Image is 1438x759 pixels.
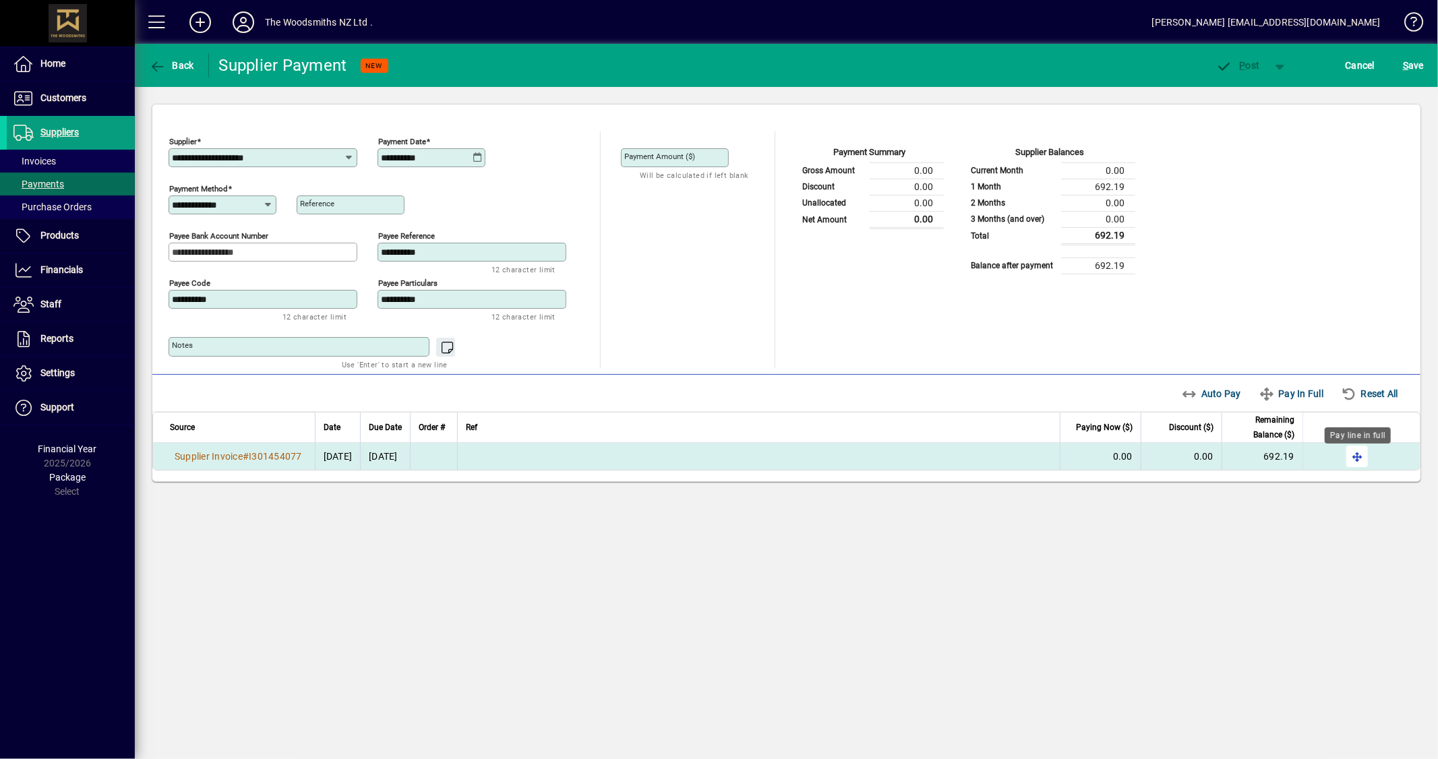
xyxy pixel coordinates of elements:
span: [DATE] [324,451,353,462]
td: Total [964,227,1061,244]
mat-label: Payee Code [169,278,210,288]
span: ave [1403,55,1424,76]
td: 0.00 [870,162,944,179]
span: Invoices [13,156,56,166]
td: Balance after payment [964,257,1061,274]
div: Supplier Payment [219,55,347,76]
span: Discount ($) [1169,420,1214,435]
td: Discount [796,179,870,195]
span: ost [1216,60,1260,71]
button: Save [1400,53,1427,78]
span: 692.19 [1264,451,1295,462]
span: Source [170,420,195,435]
td: 1 Month [964,179,1061,195]
a: Settings [7,357,135,390]
mat-hint: 12 character limit [491,309,556,324]
span: Staff [40,299,61,309]
a: Staff [7,288,135,322]
mat-hint: 12 character limit [282,309,347,324]
span: Paying Now ($) [1076,420,1133,435]
span: Remaining Balance ($) [1230,413,1294,442]
button: Post [1209,53,1267,78]
span: Back [149,60,194,71]
span: Supplier Invoice [175,451,243,462]
app-page-header-button: Back [135,53,209,78]
div: Supplier Balances [964,146,1135,162]
mat-label: Notes [172,340,193,350]
mat-label: Supplier [169,137,197,146]
mat-label: Payee Bank Account Number [169,231,268,241]
button: Pay In Full [1253,382,1329,406]
span: # [243,451,249,462]
mat-label: Payment Date [378,137,426,146]
td: [DATE] [360,443,410,470]
td: 0.00 [870,211,944,228]
button: Cancel [1342,53,1379,78]
td: 0.00 [1061,211,1135,227]
mat-label: Reference [300,199,334,208]
span: S [1403,60,1408,71]
span: Products [40,230,79,241]
span: Reset All [1341,383,1398,404]
app-page-summary-card: Supplier Balances [964,131,1135,274]
div: Pay line in full [1325,427,1391,444]
a: Payments [7,173,135,195]
span: Payments [13,179,64,189]
td: Unallocated [796,195,870,211]
span: NEW [366,61,383,70]
td: Current Month [964,162,1061,179]
span: P [1240,60,1246,71]
mat-label: Payee Particulars [378,278,438,288]
button: Reset All [1336,382,1404,406]
a: Products [7,219,135,253]
button: Back [146,53,198,78]
span: Ref [466,420,477,435]
button: Profile [222,10,265,34]
span: Support [40,402,74,413]
div: The Woodsmiths NZ Ltd . [265,11,373,33]
span: Due Date [369,420,402,435]
mat-label: Payment Amount ($) [624,152,695,161]
span: 0.00 [1194,451,1214,462]
a: Home [7,47,135,81]
div: Payment Summary [796,146,944,162]
a: Reports [7,322,135,356]
td: 2 Months [964,195,1061,211]
button: Add [179,10,222,34]
mat-hint: Will be calculated if left blank [640,167,748,183]
td: Net Amount [796,211,870,228]
div: [PERSON_NAME] [EMAIL_ADDRESS][DOMAIN_NAME] [1152,11,1381,33]
a: Financials [7,253,135,287]
span: Purchase Orders [13,202,92,212]
span: Cancel [1346,55,1375,76]
span: 0.00 [1113,451,1133,462]
td: 0.00 [1061,162,1135,179]
mat-hint: 12 character limit [491,262,556,277]
span: Home [40,58,65,69]
mat-label: Payee Reference [378,231,435,241]
a: Invoices [7,150,135,173]
td: 692.19 [1061,227,1135,244]
app-page-summary-card: Payment Summary [796,131,944,229]
span: Date [324,420,340,435]
mat-hint: Use 'Enter' to start a new line [342,357,448,372]
a: Support [7,391,135,425]
span: Settings [40,367,75,378]
span: Financials [40,264,83,275]
td: Gross Amount [796,162,870,179]
span: Pay In Full [1259,383,1323,404]
span: Package [49,472,86,483]
a: Knowledge Base [1394,3,1421,47]
span: Order # [419,420,445,435]
td: 0.00 [1061,195,1135,211]
span: I301454077 [249,451,302,462]
td: 0.00 [870,179,944,195]
span: Customers [40,92,86,103]
mat-label: Payment method [169,184,228,193]
a: Supplier Invoice#I301454077 [170,449,307,464]
a: Purchase Orders [7,195,135,218]
td: 692.19 [1061,179,1135,195]
span: Financial Year [38,444,97,454]
td: 0.00 [870,195,944,211]
td: 3 Months (and over) [964,211,1061,227]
